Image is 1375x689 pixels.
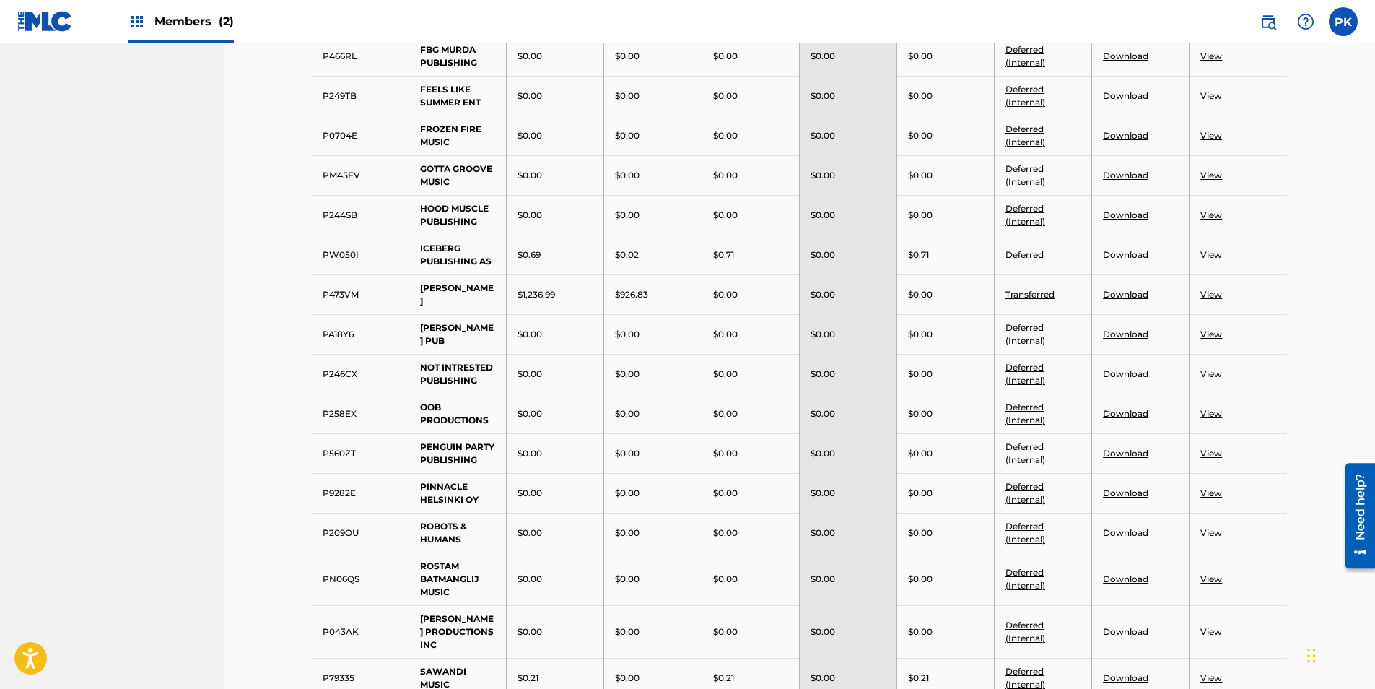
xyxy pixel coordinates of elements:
a: Deferred (Internal) [1005,84,1045,108]
td: FEELS LIKE SUMMER ENT [409,76,507,116]
td: PW050I [312,235,409,274]
p: $926.83 [615,288,648,301]
td: P246CX [312,354,409,394]
a: View [1200,626,1222,637]
p: $0.00 [615,672,640,685]
a: Public Search [1254,7,1283,36]
p: $0.00 [518,169,542,182]
td: PM45FV [312,155,409,195]
p: $0.00 [518,526,542,539]
a: Deferred (Internal) [1005,521,1045,545]
p: $0.00 [518,90,542,103]
a: View [1200,487,1222,498]
p: $0.71 [908,248,929,261]
td: PINNACLE HELSINKI OY [409,473,507,513]
p: $0.21 [518,672,538,685]
img: search [1260,13,1277,30]
a: Download [1103,573,1148,584]
td: FBG MURDA PUBLISHING [409,36,507,76]
p: $0.00 [908,447,933,460]
iframe: Resource Center [1335,458,1375,574]
a: View [1200,130,1222,141]
a: Download [1103,209,1148,220]
a: Deferred (Internal) [1005,123,1045,147]
td: ROSTAM BATMANGLIJ MUSIC [409,552,507,605]
p: $0.00 [908,129,933,142]
a: Deferred (Internal) [1005,481,1045,505]
p: $0.00 [713,573,738,586]
a: Deferred (Internal) [1005,441,1045,465]
p: $0.00 [615,573,640,586]
p: $0.00 [908,90,933,103]
p: $0.00 [713,169,738,182]
p: $0.00 [811,288,835,301]
p: $0.21 [713,672,734,685]
p: $0.00 [713,328,738,341]
img: MLC Logo [17,11,73,32]
p: $0.02 [615,248,639,261]
td: P473VM [312,274,409,314]
p: $0.00 [615,50,640,63]
a: View [1200,448,1222,459]
p: $0.00 [713,129,738,142]
p: $0.00 [713,288,738,301]
a: View [1200,249,1222,260]
p: $0.00 [908,328,933,341]
p: $0.00 [713,90,738,103]
p: $0.00 [908,407,933,420]
p: $0.00 [908,625,933,638]
p: $0.00 [811,129,835,142]
p: $0.00 [713,487,738,500]
a: Download [1103,408,1148,419]
td: NOT INTRESTED PUBLISHING [409,354,507,394]
p: $0.00 [908,50,933,63]
a: Download [1103,487,1148,498]
p: $0.00 [615,129,640,142]
p: $0.71 [713,248,734,261]
p: $0.00 [518,447,542,460]
a: View [1200,51,1222,61]
div: Drag [1307,634,1316,677]
p: $0.21 [908,672,929,685]
p: $0.00 [518,573,542,586]
p: $0.00 [713,50,738,63]
a: Download [1103,130,1148,141]
td: ROBOTS & HUMANS [409,513,507,552]
a: View [1200,90,1222,101]
a: View [1200,527,1222,538]
td: PENGUIN PARTY PUBLISHING [409,433,507,473]
td: OOB PRODUCTIONS [409,394,507,433]
p: $0.00 [615,447,640,460]
p: $0.00 [615,487,640,500]
td: [PERSON_NAME] PRODUCTIONS INC [409,605,507,658]
a: View [1200,573,1222,584]
td: PA18Y6 [312,314,409,354]
p: $0.00 [713,526,738,539]
a: Transferred [1005,289,1055,300]
a: Download [1103,170,1148,181]
p: $0.00 [615,209,640,222]
span: Members [154,13,234,30]
a: Deferred (Internal) [1005,620,1045,643]
p: $0.00 [908,487,933,500]
p: $0.00 [615,407,640,420]
td: P209OU [312,513,409,552]
p: $0.00 [811,407,835,420]
p: $0.00 [518,368,542,381]
div: User Menu [1329,7,1358,36]
a: View [1200,672,1222,683]
a: Deferred (Internal) [1005,567,1045,591]
td: P560ZT [312,433,409,473]
img: Top Rightsholders [128,13,146,30]
p: $0.00 [518,209,542,222]
p: $0.00 [908,526,933,539]
p: $0.00 [713,368,738,381]
p: $0.00 [811,90,835,103]
a: Download [1103,249,1148,260]
a: Deferred (Internal) [1005,163,1045,187]
iframe: Chat Widget [1303,620,1375,689]
p: $0.00 [615,526,640,539]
